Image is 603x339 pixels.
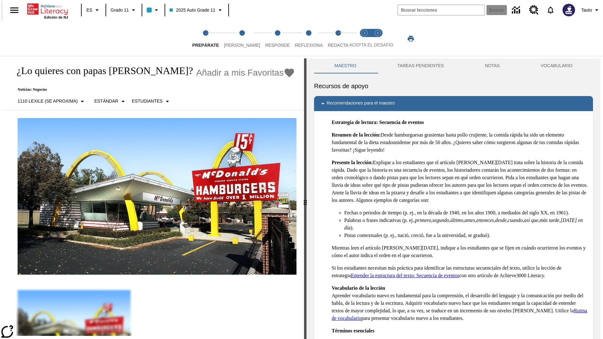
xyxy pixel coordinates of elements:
p: Aprender vocabulario nuevo es fundamental para la comprensión, el desarrollo del lenguaje y la co... [332,284,588,322]
div: reading [3,58,304,336]
p: Mientras leen el artículo [PERSON_NAME][DATE], indique a los estudiantes que se fijen en cuándo o... [332,244,588,259]
a: Centro de información [508,2,525,19]
em: primero [415,218,431,223]
span: Redacta [328,43,349,48]
span: 2025 Auto Grade 11 [170,7,215,13]
h1: ¿Lo quieres con papas [PERSON_NAME]? [10,65,193,77]
button: Grado: Grado 11, Elige un grado [108,4,140,16]
em: antes [464,218,475,223]
span: Reflexiona [295,43,323,48]
button: Responde step 3 of 5 [260,21,295,56]
span: Tauto [581,7,592,13]
button: NOTAS [464,58,520,73]
button: Imprimir [401,33,421,44]
button: Maestro [314,58,377,73]
li: Pistas contextuales (p. ej., nació, creció, fue a la universidad, se graduó). [344,232,588,239]
strong: Presente la lección: [332,160,373,165]
button: Acepta el desafío contesta step 2 of 2 [369,21,387,56]
span: ACEPTA EL DESAFÍO [349,42,393,47]
img: Uno de los primeros locales de McDonald's, con el icónico letrero rojo y los arcos amarillos. [18,118,296,275]
button: Prepárate step 1 of 5 [187,21,224,56]
p: Estudiantes [132,98,163,105]
div: Instructional Panel Tabs [314,58,593,73]
text: 1 [364,31,365,35]
em: último [450,218,463,223]
button: Perfil/Configuración [579,4,603,16]
div: Recomendaciones para el maestro [314,96,593,111]
span: Prepárate [192,43,219,48]
span: Grado 11 [111,7,129,13]
span: Añadir a mis Favoritas [196,68,284,78]
button: Abrir el menú lateral [5,1,24,19]
strong: Estrategia de lectura: Secuencia de eventos [332,120,424,125]
text: 2 [377,31,378,35]
em: cuando [508,218,523,223]
button: Lee step 2 of 5 [219,21,265,56]
button: Añadir a mis Favoritas - ¿Lo quieres con papas fritas? [196,67,295,78]
strong: Términos esenciales [332,328,374,333]
p: Noticias: Negocios [10,87,295,92]
button: Seleccione Lexile, 1110 Lexile (Se aproxima) [15,96,89,107]
p: Desde hamburguesas grasientas hasta pollo crujiente, la comida rápida ha sido un elemento fundame... [332,131,588,154]
p: Si los estudiantes necesitan más práctica para identificar las estructuras secuenciales del texto... [332,264,588,279]
em: desde [495,218,507,223]
button: Acepta el desafío lee step 1 of 2 [356,21,374,56]
button: Lenguaje: ES, Selecciona un idioma [84,4,104,16]
div: activity [307,58,600,339]
strong: Resumen de la lección: [332,132,381,137]
div: Pulsa la tecla de intro o la barra espaciadora y luego presiona las flechas de derecha e izquierd... [304,58,307,339]
em: entonces [476,218,494,223]
p: 1110 Lexile (Se aproxima) [18,98,78,105]
a: Entender la estructura del texto: Secuencia de eventos [351,273,459,278]
button: Reflexiona step 4 of 5 [290,21,328,56]
button: Escoja un nuevo avatar [559,2,579,18]
em: segundo [432,218,449,223]
strong: Vocabulario de la lección [332,285,385,291]
button: TAREAS PENDIENTES [377,58,464,73]
em: más tarde [540,218,559,223]
span: [PERSON_NAME] [224,43,260,48]
h6: Recursos de apoyo [314,81,593,91]
div: Portada [27,2,68,19]
span: Responde [265,43,290,48]
button: Clase: 2025 Auto Grade 11, Selecciona una clase [167,4,226,16]
p: Recomendaciones para el maestro [327,100,395,107]
p: Estándar [94,98,118,105]
img: Avatar [562,4,575,16]
button: Redacta step 5 of 5 [323,21,354,56]
button: Tipo de apoyo, Estándar [92,96,129,107]
a: Notificaciones [542,2,559,18]
button: El color de la clase es azul claro. Cambiar el color de la clase. [144,4,163,16]
li: Fechas o periodos de tiempo (p. ej., en la década de 1940, en los años 1900, a mediados del siglo... [344,209,588,217]
input: Buscar campo [398,5,485,15]
span: Edición de NJ [44,15,68,19]
a: Centro de recursos, Se abrirá en una pestaña nueva. [525,2,542,19]
span: ES [86,7,92,13]
button: Seleccionar estudiante [129,96,174,107]
li: Palabras o frases indicativas (p. ej., , , , , , , , , , ). [344,217,588,232]
em: así que [524,218,538,223]
button: VOCABULARIO [520,58,593,73]
p: Explique a los estudiantes que el artículo [PERSON_NAME][DATE] trata sobre la historia de la comi... [332,159,588,204]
